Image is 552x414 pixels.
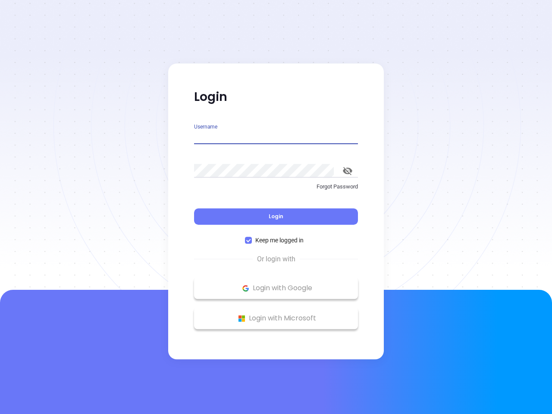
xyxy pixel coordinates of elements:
[337,160,358,181] button: toggle password visibility
[194,277,358,299] button: Google Logo Login with Google
[194,89,358,105] p: Login
[236,313,247,324] img: Microsoft Logo
[194,307,358,329] button: Microsoft Logo Login with Microsoft
[253,254,300,264] span: Or login with
[198,312,354,325] p: Login with Microsoft
[194,208,358,225] button: Login
[194,182,358,191] p: Forgot Password
[194,182,358,198] a: Forgot Password
[198,282,354,295] p: Login with Google
[240,283,251,294] img: Google Logo
[194,124,217,129] label: Username
[269,213,283,220] span: Login
[252,235,307,245] span: Keep me logged in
